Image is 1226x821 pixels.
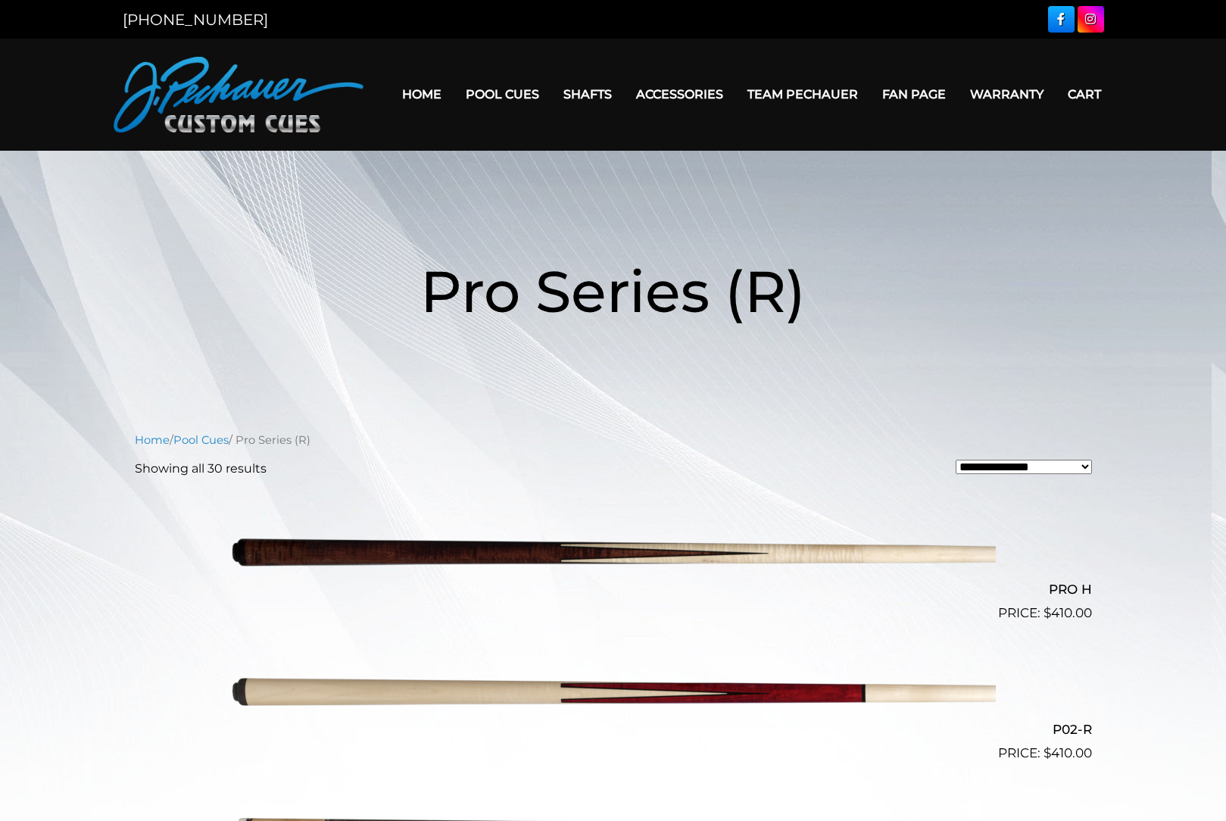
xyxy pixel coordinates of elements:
[1044,605,1051,620] span: $
[958,75,1056,114] a: Warranty
[135,629,1092,763] a: P02-R $410.00
[1056,75,1113,114] a: Cart
[135,490,1092,623] a: PRO H $410.00
[123,11,268,29] a: [PHONE_NUMBER]
[420,256,806,326] span: Pro Series (R)
[870,75,958,114] a: Fan Page
[1044,745,1092,760] bdi: 410.00
[551,75,624,114] a: Shafts
[231,629,996,757] img: P02-R
[1044,745,1051,760] span: $
[231,490,996,617] img: PRO H
[135,432,1092,448] nav: Breadcrumb
[624,75,735,114] a: Accessories
[135,576,1092,604] h2: PRO H
[1044,605,1092,620] bdi: 410.00
[114,57,363,133] img: Pechauer Custom Cues
[135,715,1092,743] h2: P02-R
[735,75,870,114] a: Team Pechauer
[135,460,267,478] p: Showing all 30 results
[390,75,454,114] a: Home
[135,433,170,447] a: Home
[454,75,551,114] a: Pool Cues
[956,460,1092,474] select: Shop order
[173,433,229,447] a: Pool Cues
